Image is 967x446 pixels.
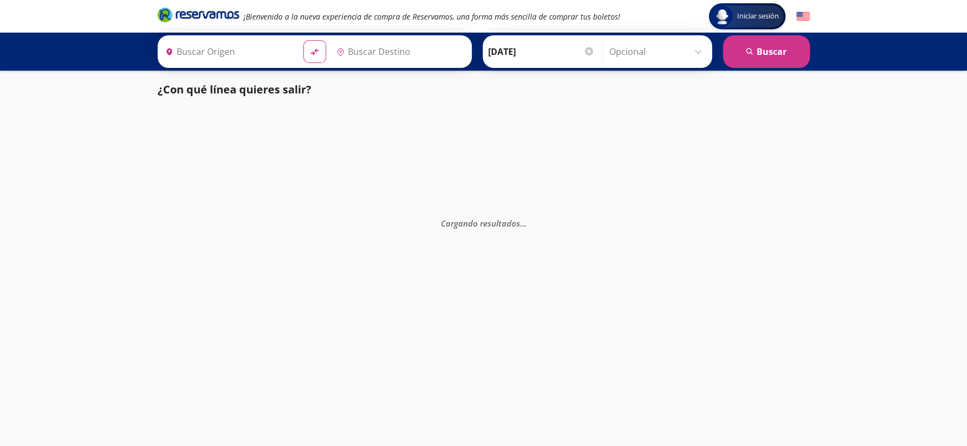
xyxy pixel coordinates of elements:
span: . [520,217,522,228]
input: Buscar Origen [161,38,295,65]
em: ¡Bienvenido a la nueva experiencia de compra de Reservamos, una forma más sencilla de comprar tus... [244,11,620,22]
em: Cargando resultados [441,217,527,228]
a: Brand Logo [158,7,239,26]
input: Elegir Fecha [488,38,595,65]
i: Brand Logo [158,7,239,23]
button: Buscar [723,35,810,68]
input: Buscar Destino [332,38,466,65]
input: Opcional [609,38,707,65]
span: . [525,217,527,228]
button: English [796,10,810,23]
span: Iniciar sesión [733,11,783,22]
span: . [522,217,525,228]
p: ¿Con qué línea quieres salir? [158,81,311,98]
